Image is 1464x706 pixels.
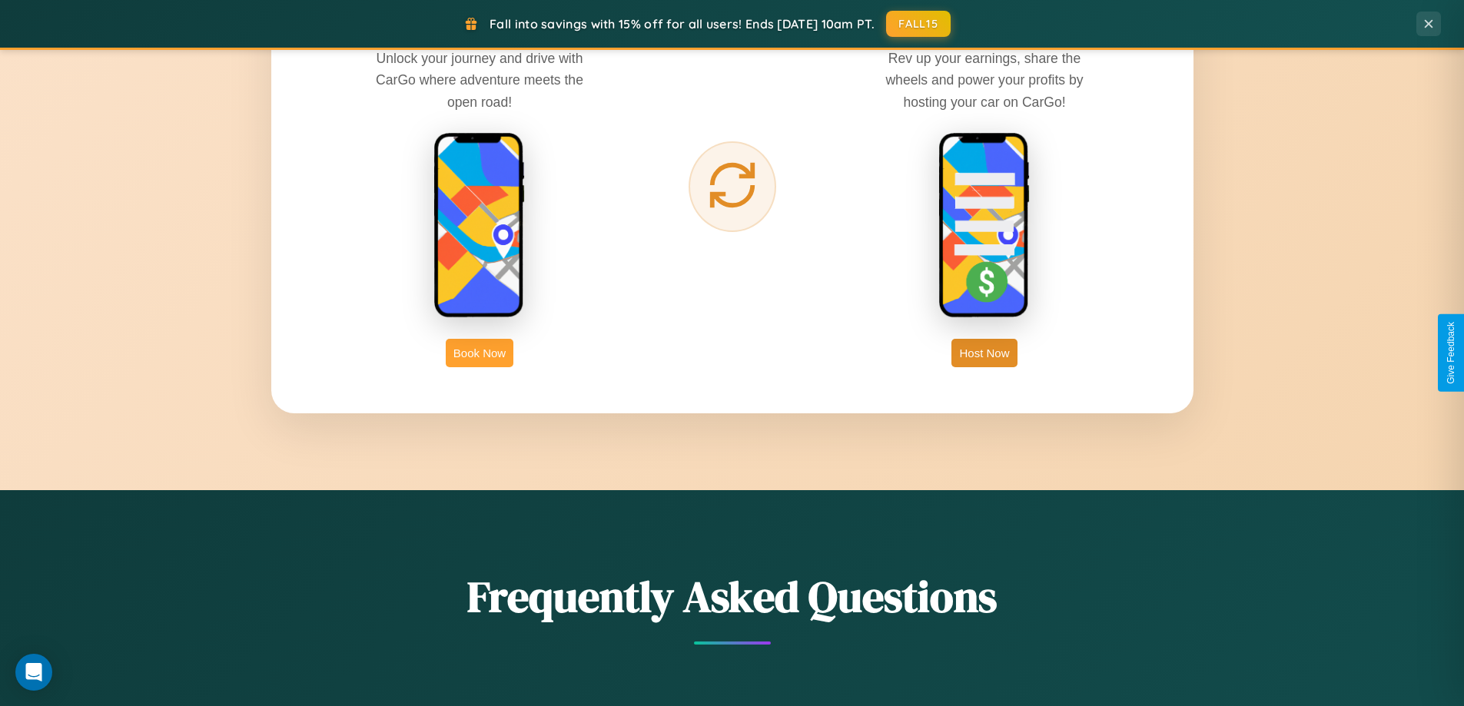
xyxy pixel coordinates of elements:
button: Book Now [446,339,513,367]
span: Fall into savings with 15% off for all users! Ends [DATE] 10am PT. [490,16,875,31]
p: Rev up your earnings, share the wheels and power your profits by hosting your car on CarGo! [869,48,1100,112]
h2: Frequently Asked Questions [271,567,1193,626]
div: Open Intercom Messenger [15,654,52,691]
img: host phone [938,132,1031,320]
button: FALL15 [886,11,951,37]
p: Unlock your journey and drive with CarGo where adventure meets the open road! [364,48,595,112]
div: Give Feedback [1446,322,1456,384]
img: rent phone [433,132,526,320]
button: Host Now [951,339,1017,367]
